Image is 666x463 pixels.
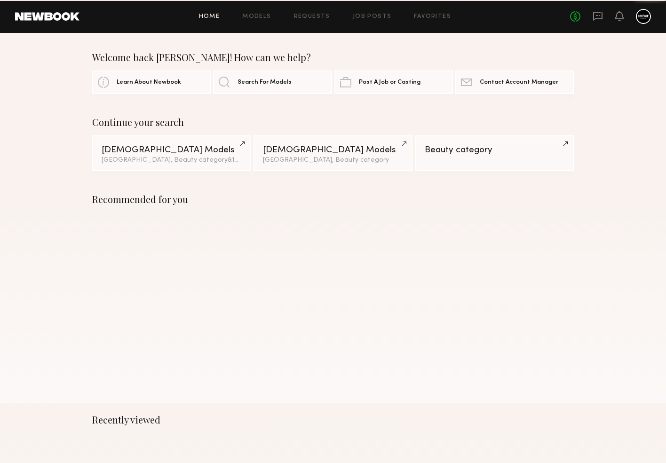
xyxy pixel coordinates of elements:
a: [DEMOGRAPHIC_DATA] Models[GEOGRAPHIC_DATA], Beauty category [254,135,412,171]
span: Post A Job or Casting [359,79,420,86]
span: Learn About Newbook [117,79,181,86]
a: [DEMOGRAPHIC_DATA] Models[GEOGRAPHIC_DATA], Beauty category&1other filter [92,135,251,171]
span: Contact Account Manager [480,79,558,86]
a: Favorites [414,14,451,20]
div: Recently viewed [92,414,574,425]
a: Home [199,14,220,20]
a: Learn About Newbook [92,71,211,94]
div: [DEMOGRAPHIC_DATA] Models [102,146,241,155]
span: & 1 other filter [228,157,268,163]
div: Welcome back [PERSON_NAME]! How can we help? [92,52,574,63]
div: [GEOGRAPHIC_DATA], Beauty category [102,157,241,164]
div: [GEOGRAPHIC_DATA], Beauty category [263,157,403,164]
a: Requests [294,14,330,20]
a: Post A Job or Casting [334,71,453,94]
span: Search For Models [238,79,292,86]
a: Beauty category [415,135,574,171]
a: Search For Models [213,71,332,94]
a: Job Posts [353,14,392,20]
div: Beauty category [425,146,564,155]
div: [DEMOGRAPHIC_DATA] Models [263,146,403,155]
div: Continue your search [92,117,574,128]
a: Models [242,14,271,20]
a: Contact Account Manager [455,71,574,94]
div: Recommended for you [92,194,574,205]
